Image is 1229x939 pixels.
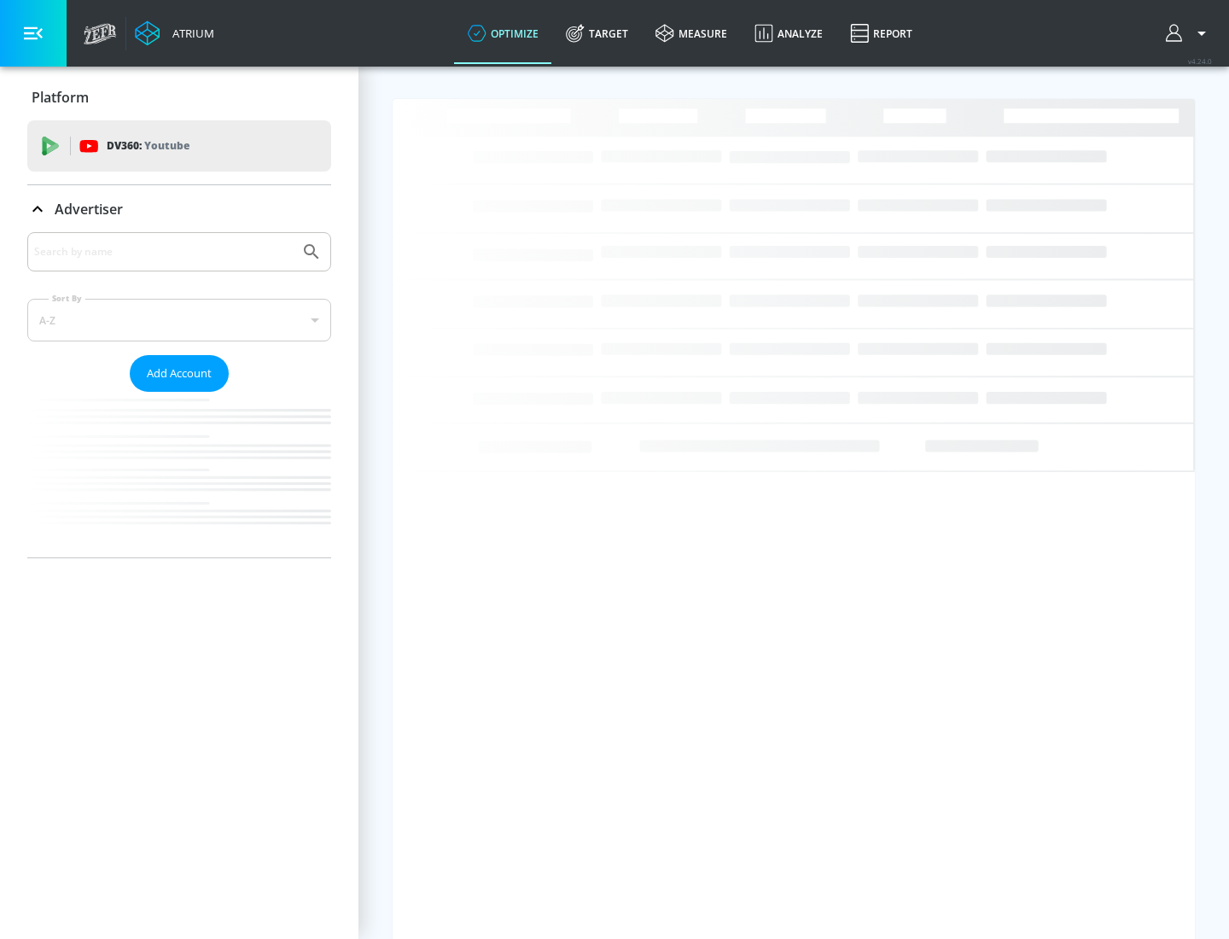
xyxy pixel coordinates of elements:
div: Platform [27,73,331,121]
a: measure [642,3,741,64]
p: Platform [32,88,89,107]
div: DV360: Youtube [27,120,331,172]
div: Advertiser [27,232,331,557]
button: Add Account [130,355,229,392]
a: Report [836,3,926,64]
a: optimize [454,3,552,64]
p: Advertiser [55,200,123,219]
span: v 4.24.0 [1188,56,1212,66]
a: Atrium [135,20,214,46]
div: A-Z [27,299,331,341]
p: DV360: [107,137,189,155]
input: Search by name [34,241,293,263]
span: Add Account [147,364,212,383]
label: Sort By [49,293,85,304]
div: Advertiser [27,185,331,233]
p: Youtube [144,137,189,155]
a: Target [552,3,642,64]
a: Analyze [741,3,836,64]
div: Atrium [166,26,214,41]
nav: list of Advertiser [27,392,331,557]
